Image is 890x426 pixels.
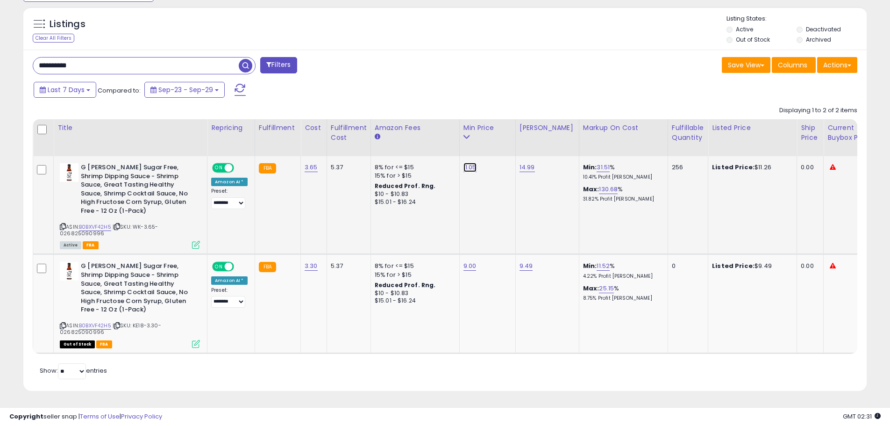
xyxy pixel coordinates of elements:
div: 5.37 [331,163,363,172]
b: Reduced Prof. Rng. [375,281,436,289]
span: All listings that are currently out of stock and unavailable for purchase on Amazon [60,340,95,348]
div: $15.01 - $16.24 [375,198,452,206]
a: 11.52 [597,261,610,271]
p: 8.75% Profit [PERSON_NAME] [583,295,661,302]
div: 15% for > $15 [375,271,452,279]
div: $11.26 [712,163,790,172]
div: 8% for <= $15 [375,262,452,270]
a: 3.30 [305,261,318,271]
a: Privacy Policy [121,412,162,421]
a: 31.51 [597,163,610,172]
span: FBA [96,340,112,348]
div: Fulfillment Cost [331,123,367,143]
img: 31mdMhQF1GL._SL40_.jpg [60,262,78,281]
a: B0BXVF42H5 [79,223,111,231]
div: Current Buybox Price [827,123,876,143]
b: Min: [583,261,597,270]
div: % [583,163,661,181]
a: 25.15 [599,284,614,293]
div: % [583,185,661,202]
div: 8% for <= $15 [375,163,452,172]
span: ON [213,164,225,172]
span: OFF [233,263,248,271]
span: FBA [83,241,99,249]
p: 4.22% Profit [PERSON_NAME] [583,273,661,280]
button: Sep-23 - Sep-29 [144,82,225,98]
div: Amazon Fees [375,123,456,133]
span: 2025-10-8 02:31 GMT [843,412,881,421]
div: $10 - $10.83 [375,289,452,297]
p: 31.82% Profit [PERSON_NAME] [583,196,661,202]
h5: Listings [50,18,85,31]
b: Reduced Prof. Rng. [375,182,436,190]
b: Listed Price: [712,261,755,270]
div: Displaying 1 to 2 of 2 items [779,106,857,115]
button: Actions [817,57,857,73]
label: Active [736,25,753,33]
div: Preset: [211,287,248,308]
a: 130.68 [599,185,618,194]
div: Fulfillment [259,123,297,133]
p: Listing States: [726,14,867,23]
span: Last 7 Days [48,85,85,94]
button: Columns [772,57,816,73]
span: Columns [778,60,807,70]
b: Max: [583,284,599,293]
b: Min: [583,163,597,172]
div: Amazon AI * [211,276,248,285]
span: All listings currently available for purchase on Amazon [60,241,81,249]
span: Compared to: [98,86,141,95]
div: 5.37 [331,262,363,270]
div: ASIN: [60,262,200,347]
span: | SKU: WK-3.65-026825090996 [60,223,158,237]
span: Show: entries [40,366,107,375]
div: Preset: [211,188,248,209]
div: % [583,262,661,279]
label: Out of Stock [736,36,770,43]
div: $9.49 [712,262,790,270]
div: Cost [305,123,323,133]
b: Listed Price: [712,163,755,172]
button: Save View [722,57,770,73]
div: $10 - $10.83 [375,190,452,198]
small: Amazon Fees. [375,133,380,141]
th: The percentage added to the cost of goods (COGS) that forms the calculator for Min & Max prices. [579,119,668,156]
button: Last 7 Days [34,82,96,98]
p: 10.41% Profit [PERSON_NAME] [583,174,661,181]
img: 31mdMhQF1GL._SL40_.jpg [60,163,78,182]
strong: Copyright [9,412,43,421]
div: Markup on Cost [583,123,664,133]
a: B0BXVF42H5 [79,322,111,330]
a: 9.49 [520,261,533,271]
div: Ship Price [801,123,819,143]
div: $15.01 - $16.24 [375,297,452,305]
a: 14.99 [520,163,535,172]
div: % [583,284,661,302]
span: Sep-23 - Sep-29 [158,85,213,94]
div: Title [57,123,203,133]
div: ASIN: [60,163,200,248]
button: Filters [260,57,297,73]
div: 0.00 [801,163,816,172]
label: Deactivated [806,25,841,33]
span: | SKU: KE18-3.30-026825090996 [60,322,161,336]
small: FBA [259,262,276,272]
div: Fulfillable Quantity [672,123,704,143]
label: Archived [806,36,831,43]
small: FBA [259,163,276,173]
div: [PERSON_NAME] [520,123,575,133]
span: OFF [233,164,248,172]
div: Clear All Filters [33,34,74,43]
div: 256 [672,163,701,172]
div: Repricing [211,123,251,133]
a: 3.65 [305,163,318,172]
b: G [PERSON_NAME] Sugar Free, Shrimp Dipping Sauce - Shrimp Sauce, Great Tasting Healthy Sauce, Shr... [81,262,194,316]
a: Terms of Use [80,412,120,421]
a: 9.00 [463,261,477,271]
b: G [PERSON_NAME] Sugar Free, Shrimp Dipping Sauce - Shrimp Sauce, Great Tasting Healthy Sauce, Shr... [81,163,194,217]
div: 0.00 [801,262,816,270]
div: Amazon AI * [211,178,248,186]
span: ON [213,263,225,271]
div: 0 [672,262,701,270]
a: 11.05 [463,163,477,172]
